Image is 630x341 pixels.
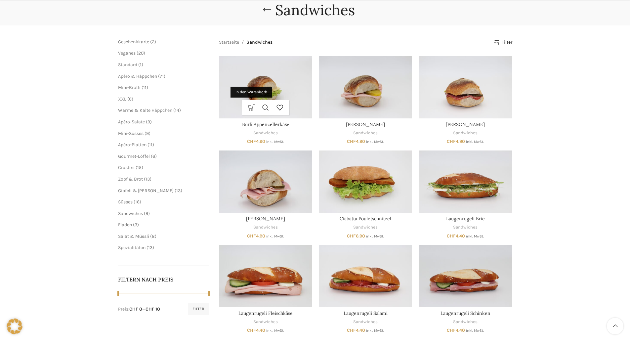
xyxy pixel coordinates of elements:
span: 13 [146,176,150,182]
span: 8 [152,234,155,239]
a: Sandwiches [453,130,478,136]
a: Mini-Süsses [118,131,144,136]
bdi: 4.90 [447,139,465,144]
a: [PERSON_NAME] [246,216,285,222]
a: [PERSON_NAME] [346,121,385,127]
a: Sandwiches [353,224,378,231]
a: Sandwiches [453,319,478,325]
span: 2 [152,39,154,45]
a: Apéro-Salate [118,119,145,125]
span: CHF 10 [146,306,160,312]
a: Schnellansicht [259,100,273,115]
span: CHF [247,233,256,239]
span: 11 [143,85,147,90]
a: Sandwiches [353,130,378,136]
a: XXL [118,96,126,102]
a: Apéro & Häppchen [118,73,157,79]
a: Bürli Appenzellerkäse [219,56,312,118]
span: 11 [149,142,152,148]
div: Preis: — [118,306,160,313]
a: Gipfeli & [PERSON_NAME] [118,188,174,193]
a: Ciabatta Pouletschnitzel [340,216,391,222]
bdi: 4.90 [247,233,265,239]
a: Go back [259,3,275,17]
span: CHF 0 [129,306,142,312]
a: Laugenrugeli Salami [319,245,412,307]
small: inkl. MwSt. [266,140,284,144]
a: Spezialitäten [118,245,146,250]
h5: Filtern nach Preis [118,276,209,283]
span: Veganes [118,50,136,56]
span: CHF [447,233,456,239]
bdi: 4.40 [447,233,465,239]
a: Startseite [219,39,239,46]
bdi: 4.90 [247,139,265,144]
a: Bürli Salami [419,56,512,118]
span: CHF [347,233,356,239]
a: Bürli Fleischkäse [319,56,412,118]
bdi: 6.90 [347,233,365,239]
span: CHF [247,139,256,144]
a: In den Warenkorb legen: „Bürli Appenzellerkäse“ [244,100,259,115]
small: inkl. MwSt. [466,140,484,144]
a: Sandwiches [453,224,478,231]
span: 14 [175,107,179,113]
a: Sandwiches [253,130,278,136]
span: 6 [129,96,132,102]
a: Gourmet-Löffel [118,153,150,159]
a: Crostini [118,165,135,170]
span: Sandwiches [118,211,143,216]
span: CHF [247,327,256,333]
a: Bürli Appenzellerkäse [242,121,289,127]
span: 3 [135,222,137,228]
span: 15 [137,165,142,170]
small: inkl. MwSt. [366,328,384,333]
a: Warme & Kalte Häppchen [118,107,172,113]
a: Geschenkkarte [118,39,149,45]
small: inkl. MwSt. [266,234,284,238]
bdi: 4.40 [447,327,465,333]
a: Laugenrugeli Schinken [419,245,512,307]
a: Mini-Brötli [118,85,141,90]
span: 13 [176,188,181,193]
a: Fladen [118,222,132,228]
a: Apéro-Platten [118,142,147,148]
span: CHF [347,139,356,144]
span: CHF [347,327,356,333]
a: Ciabatta Pouletschnitzel [319,150,412,213]
a: [PERSON_NAME] [446,121,485,127]
small: inkl. MwSt. [466,328,484,333]
a: Laugenrugeli Salami [344,310,388,316]
nav: Breadcrumb [219,39,273,46]
span: CHF [447,139,456,144]
a: Laugenrugeli Fleischkäse [238,310,293,316]
span: 1 [140,62,142,67]
h1: Sandwiches [275,1,355,19]
a: Sandwiches [253,319,278,325]
a: Bürli Schinken [219,150,312,213]
span: 13 [148,245,152,250]
a: Standard [118,62,137,67]
span: 9 [146,211,148,216]
small: inkl. MwSt. [466,234,484,238]
a: Laugenrugeli Brie [419,150,512,213]
a: Salat & Müesli [118,234,149,239]
span: 9 [147,119,150,125]
bdi: 4.90 [347,139,365,144]
bdi: 4.40 [347,327,365,333]
span: Sandwiches [246,39,273,46]
span: 16 [135,199,140,205]
a: Zopf & Brot [118,176,143,182]
a: Sandwiches [353,319,378,325]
